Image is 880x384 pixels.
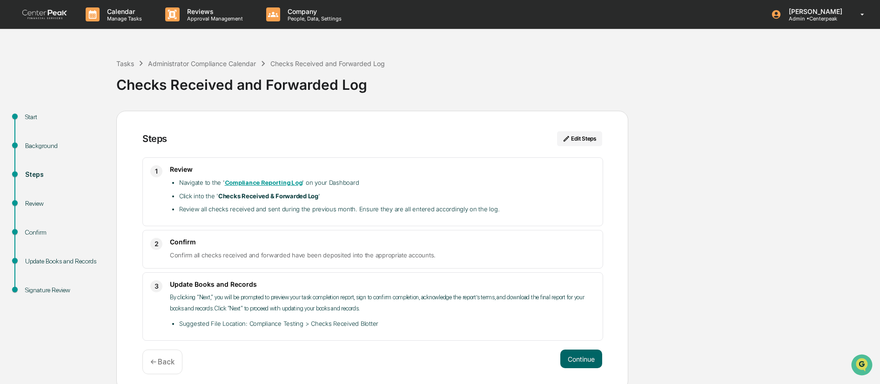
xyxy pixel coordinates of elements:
p: How can we help? [9,20,169,34]
li: Click into the ' ' [179,190,595,202]
div: Steps [25,170,101,180]
p: Manage Tasks [100,15,147,22]
div: Start [25,112,101,122]
a: Compliance Reporting Log [225,179,302,186]
div: 🗄️ [67,118,75,126]
div: Confirm [25,228,101,237]
div: Update Books and Records [25,256,101,266]
div: Administrator Compliance Calendar [148,60,256,67]
strong: Checks Received & Forwarded Log [218,192,318,200]
p: Approval Management [180,15,248,22]
div: Checks Received and Forwarded Log [270,60,385,67]
div: We're available if you need us! [32,81,118,88]
div: Review [25,199,101,209]
div: Steps [142,133,167,144]
img: 1746055101610-c473b297-6a78-478c-a979-82029cc54cd1 [9,71,26,88]
a: 🔎Data Lookup [6,131,62,148]
h3: Review [170,165,595,173]
span: Attestations [77,117,115,127]
div: Start new chat [32,71,153,81]
p: Reviews [180,7,248,15]
a: 🗄️Attestations [64,114,119,130]
div: Background [25,141,101,151]
span: Pylon [93,158,113,165]
li: Review all checks received and sent during the previous month. Ensure they are all entered accord... [179,203,595,215]
p: By clicking “Next,” you will be prompted to preview your task completion report, sign to confirm ... [170,292,595,314]
span: 1 [155,166,158,177]
button: Start new chat [158,74,169,85]
button: Continue [560,350,602,368]
li: Suggested File Location: Compliance Testing > Checks Received Blotter [179,318,595,329]
p: Calendar [100,7,147,15]
a: Powered byPylon [66,157,113,165]
div: 🔎 [9,136,17,143]
h3: Update Books and Records [170,280,595,288]
p: People, Data, Settings [280,15,346,22]
img: logo [22,10,67,20]
a: 🖐️Preclearance [6,114,64,130]
div: Tasks [116,60,134,67]
p: ← Back [150,357,175,366]
p: [PERSON_NAME] [781,7,847,15]
h3: Confirm [170,238,595,246]
div: 🖐️ [9,118,17,126]
button: Edit Steps [557,131,602,146]
div: Checks Received and Forwarded Log [116,69,875,93]
p: Admin • Centerpeak [781,15,847,22]
div: Signature Review [25,285,101,295]
span: 3 [155,281,159,292]
span: 2 [155,238,159,249]
li: Navigate to the ' ' on your Dashboard [179,177,595,189]
p: Company [280,7,346,15]
iframe: Open customer support [850,353,875,378]
span: Data Lookup [19,135,59,144]
span: Preclearance [19,117,60,127]
span: Confirm all checks received and forwarded have been deposited into the appropriate accounts. [170,251,436,259]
